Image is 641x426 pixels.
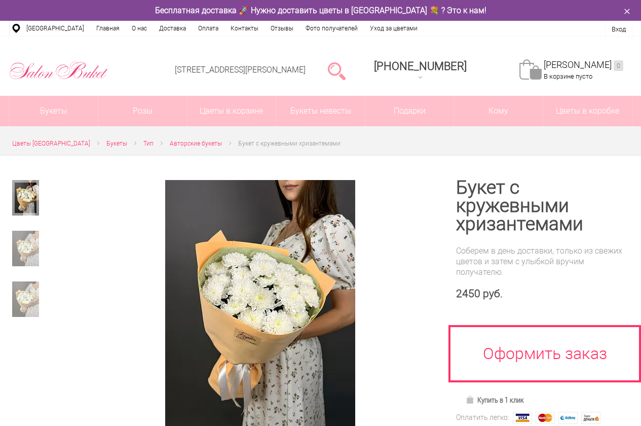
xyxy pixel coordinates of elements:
ins: 0 [614,60,623,71]
span: [PHONE_NUMBER] [374,60,467,73]
a: Вход [612,25,626,33]
img: Цветы Нижний Новгород [9,59,108,82]
span: Цветы [GEOGRAPHIC_DATA] [12,140,90,147]
a: [GEOGRAPHIC_DATA] [20,21,90,36]
a: [STREET_ADDRESS][PERSON_NAME] [175,65,306,75]
a: О нас [126,21,153,36]
a: Подарки [365,96,454,126]
a: Контакты [224,21,265,36]
a: Цветы [GEOGRAPHIC_DATA] [12,138,90,149]
a: [PERSON_NAME] [544,59,623,71]
a: Главная [90,21,126,36]
a: Букеты [106,138,127,149]
a: Купить в 1 клик [461,393,529,407]
a: [PHONE_NUMBER] [368,56,473,85]
div: 2450 руб. [456,288,629,300]
a: Букеты невесты [276,96,365,126]
h1: Букет с кружевными хризантемами [456,179,629,233]
span: Букеты [106,140,127,147]
span: Букет с кружевными хризантемами [238,140,341,147]
div: Бесплатная доставка 🚀 Нужно доставить цветы в [GEOGRAPHIC_DATA] 💐 ? Это к нам! [2,5,640,16]
a: Цветы в коробке [543,96,632,126]
span: Кому [454,96,543,126]
span: Авторские букеты [170,140,222,147]
a: Розы [98,96,187,126]
img: MasterCard [536,412,555,424]
a: Уход за цветами [364,21,424,36]
a: Букеты [10,96,98,126]
a: Отзывы [265,21,299,36]
img: Купить в 1 клик [466,396,477,404]
a: Оплата [192,21,224,36]
div: Соберем в день доставки, только из свежих цветов и затем с улыбкой вручим получателю. [456,245,629,277]
a: Цветы в корзине [187,96,276,126]
img: Яндекс Деньги [581,412,600,424]
a: Доставка [153,21,192,36]
a: Тип [143,138,154,149]
span: В корзине пусто [544,73,592,80]
span: Тип [143,140,154,147]
a: Авторские букеты [170,138,222,149]
img: Visa [513,412,532,424]
div: Оплатить легко: [456,412,509,423]
img: Webmoney [558,412,578,424]
a: Фото получателей [299,21,364,36]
